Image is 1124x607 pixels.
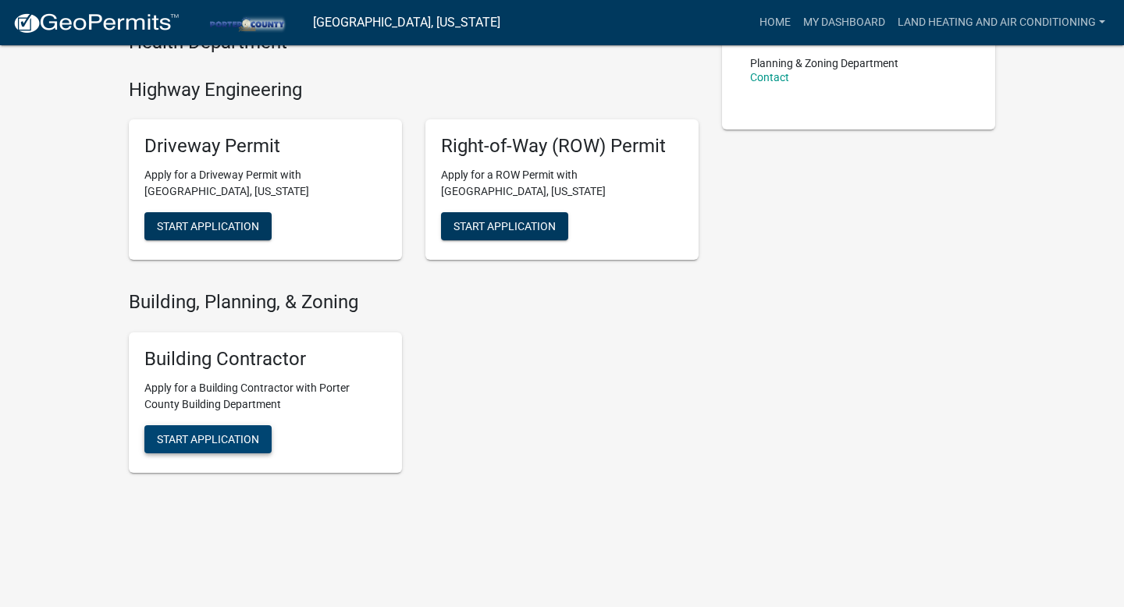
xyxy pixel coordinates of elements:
p: Apply for a Driveway Permit with [GEOGRAPHIC_DATA], [US_STATE] [144,167,386,200]
span: Start Application [157,432,259,445]
h4: Building, Planning, & Zoning [129,291,699,314]
img: Porter County, Indiana [192,12,301,33]
p: Apply for a Building Contractor with Porter County Building Department [144,380,386,413]
h4: Highway Engineering [129,79,699,101]
p: Planning & Zoning Department [750,58,898,69]
button: Start Application [144,212,272,240]
p: Apply for a ROW Permit with [GEOGRAPHIC_DATA], [US_STATE] [441,167,683,200]
h5: Right-of-Way (ROW) Permit [441,135,683,158]
h5: Driveway Permit [144,135,386,158]
a: [GEOGRAPHIC_DATA], [US_STATE] [313,9,500,36]
button: Start Application [441,212,568,240]
h5: Building Contractor [144,348,386,371]
a: Land Heating and Air Conditioning [891,8,1112,37]
a: Home [753,8,797,37]
span: Start Application [454,220,556,233]
button: Start Application [144,425,272,453]
span: Start Application [157,220,259,233]
a: Contact [750,71,789,83]
a: My Dashboard [797,8,891,37]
